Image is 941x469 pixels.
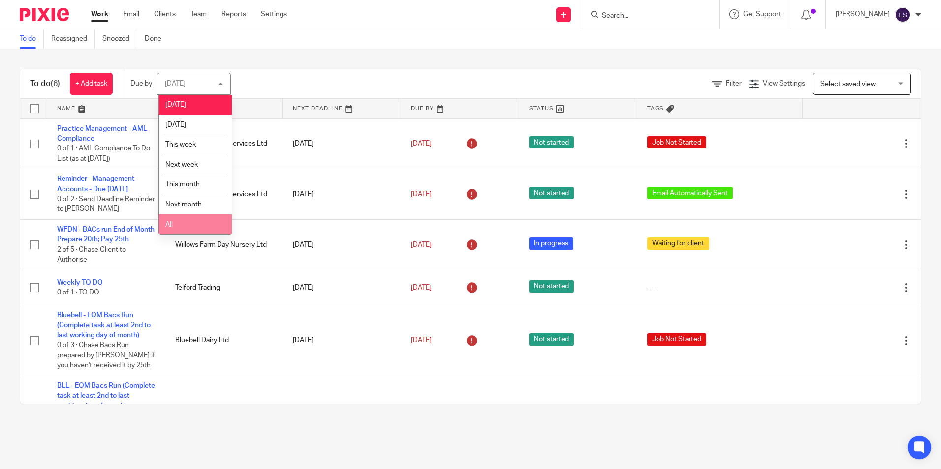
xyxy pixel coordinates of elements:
a: Settings [261,9,287,19]
p: [PERSON_NAME] [836,9,890,19]
span: Filter [726,80,742,87]
a: Snoozed [102,29,137,49]
span: All [165,221,173,228]
a: To do [20,29,44,49]
td: [DATE] [283,118,401,169]
a: Email [123,9,139,19]
a: Reports [221,9,246,19]
a: Bluebell - EOM Bacs Run (Complete task at least 2nd to last working day of month) [57,312,151,339]
td: [DATE] [283,169,401,220]
span: Not started [529,187,574,199]
span: [DATE] [411,140,432,147]
td: [DATE] [283,220,401,270]
p: Due by [130,79,152,88]
span: Tags [647,106,664,111]
span: Job Not Started [647,136,706,148]
span: 0 of 1 · AML Compliance To Do List (as at [DATE]) [57,145,150,162]
span: Not started [529,136,574,148]
td: Bluebell Dairy Ltd [165,305,283,376]
span: In progress [529,237,573,250]
div: --- [647,283,793,293]
a: + Add task [70,73,113,95]
span: 0 of 3 · Chase Bacs Run prepared by [PERSON_NAME] if you haven't received it by 25th [57,342,155,369]
span: 2 of 5 · Chase Client to Authorise [57,246,126,264]
span: [DATE] [411,284,432,291]
td: [DATE] [283,305,401,376]
td: Willows Farm Day Nursery Ltd [165,220,283,270]
span: [DATE] [165,101,186,108]
a: Reassigned [51,29,95,49]
span: [DATE] [411,191,432,198]
span: Get Support [743,11,781,18]
a: Clients [154,9,176,19]
a: Team [190,9,207,19]
div: [DATE] [165,80,186,87]
span: This week [165,141,196,148]
span: 0 of 1 · TO DO [57,289,99,296]
a: Practice Management - AML Compliance [57,125,147,142]
td: [DATE] [283,270,401,305]
span: Select saved view [820,81,876,88]
td: [DATE] [283,376,401,446]
span: (6) [51,80,60,88]
input: Search [601,12,690,21]
td: Bowmans Leisure Limited [165,376,283,446]
span: Next month [165,201,202,208]
span: View Settings [763,80,805,87]
span: Email Automatically Sent [647,187,733,199]
a: WFDN - BACs run End of Month Prepare 20th; Pay 25th [57,226,155,243]
img: Pixie [20,8,69,21]
span: Next week [165,161,198,168]
span: 0 of 2 · Send Deadline Reminder to [PERSON_NAME] [57,196,155,213]
a: Reminder - Management Accounts - Due [DATE] [57,176,134,192]
img: svg%3E [895,7,910,23]
span: Job Not Started [647,333,706,346]
span: [DATE] [411,337,432,344]
span: Not started [529,280,574,293]
a: Work [91,9,108,19]
span: Not started [529,333,574,346]
span: [DATE] [411,241,432,248]
a: Weekly TO DO [57,279,103,286]
span: This month [165,181,200,188]
td: Telford Trading [165,270,283,305]
span: [DATE] [165,121,186,128]
a: Done [145,29,169,49]
span: Waiting for client [647,237,709,250]
h1: To do [30,79,60,89]
a: BLL - EOM Bacs Run (Complete task at least 2nd to last working day of month) [57,382,155,410]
